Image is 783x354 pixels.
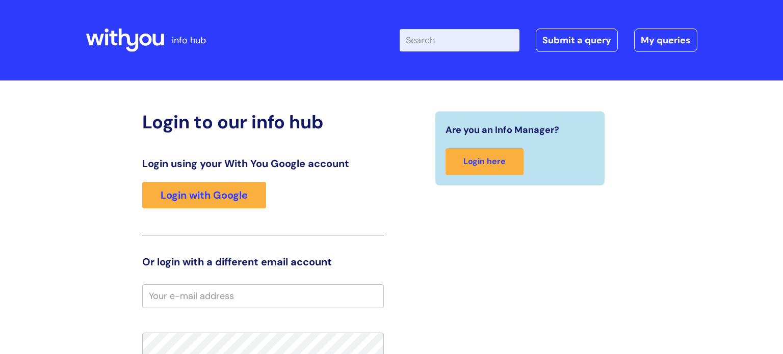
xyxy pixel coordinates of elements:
input: Search [400,29,519,51]
h3: Login using your With You Google account [142,157,384,170]
input: Your e-mail address [142,284,384,308]
h3: Or login with a different email account [142,256,384,268]
p: info hub [172,32,206,48]
a: Login with Google [142,182,266,208]
h2: Login to our info hub [142,111,384,133]
a: Submit a query [536,29,618,52]
span: Are you an Info Manager? [446,122,559,138]
a: Login here [446,148,524,175]
a: My queries [634,29,697,52]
